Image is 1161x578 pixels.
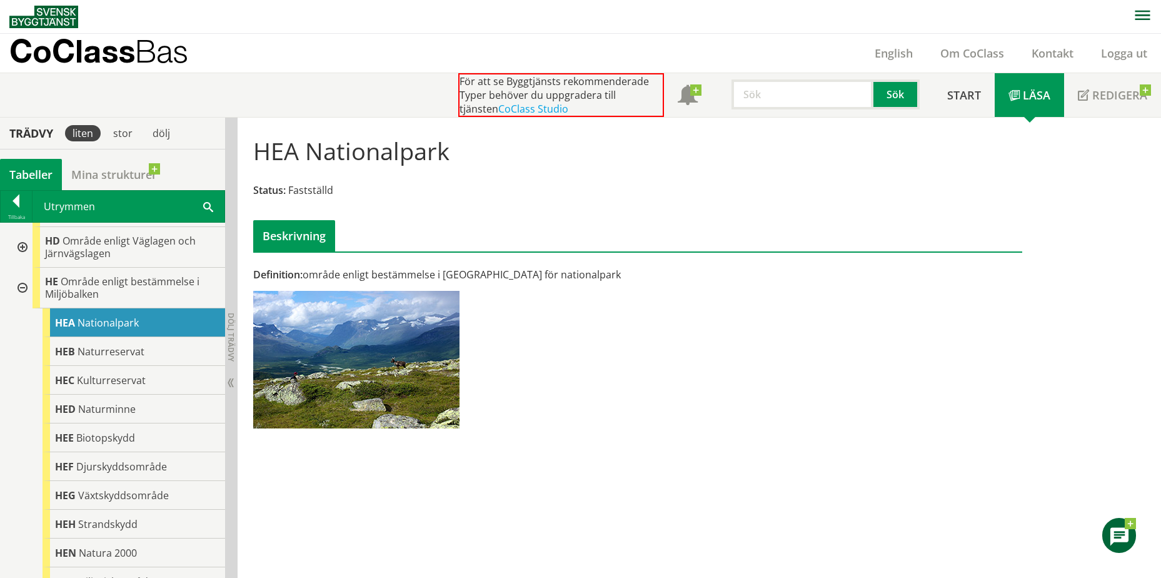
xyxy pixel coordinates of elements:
[65,125,101,141] div: liten
[78,489,169,502] span: Växtskyddsområde
[253,268,759,281] div: område enligt bestämmelse i [GEOGRAPHIC_DATA] för nationalpark
[79,546,137,560] span: Natura 2000
[9,34,215,73] a: CoClassBas
[3,126,60,140] div: Trädvy
[253,268,303,281] span: Definition:
[9,44,188,58] p: CoClass
[78,345,144,358] span: Naturreservat
[55,546,76,560] span: HEN
[1087,46,1161,61] a: Logga ut
[1023,88,1050,103] span: Läsa
[873,79,920,109] button: Sök
[76,431,135,445] span: Biotopskydd
[77,373,146,387] span: Kulturreservat
[78,316,139,330] span: Nationalpark
[45,275,199,301] span: Område enligt bestämmelse i Miljöbalken
[20,395,225,423] div: Gå till informationssidan för CoClass Studio
[10,227,225,268] div: Gå till informationssidan för CoClass Studio
[20,423,225,452] div: Gå till informationssidan för CoClass Studio
[78,517,138,531] span: Strandskydd
[145,125,178,141] div: dölj
[203,200,213,213] span: Sök i tabellen
[55,345,75,358] span: HEB
[288,183,333,197] span: Fastställd
[226,313,236,362] span: Dölj trädvy
[20,337,225,366] div: Gå till informationssidan för CoClass Studio
[55,316,75,330] span: HEA
[20,510,225,539] div: Gå till informationssidan för CoClass Studio
[55,402,76,416] span: HED
[20,308,225,337] div: Gå till informationssidan för CoClass Studio
[55,517,76,531] span: HEH
[55,431,74,445] span: HEE
[20,366,225,395] div: Gå till informationssidan för CoClass Studio
[9,6,78,28] img: Svensk Byggtjänst
[1,212,32,222] div: Tillbaka
[55,373,74,387] span: HEC
[45,275,58,288] span: HE
[106,125,140,141] div: stor
[78,402,136,416] span: Naturminne
[20,452,225,481] div: Gå till informationssidan för CoClass Studio
[253,291,460,428] img: hea-nationalpark.jpg
[458,73,664,117] div: För att se Byggtjänsts rekommenderade Typer behöver du uppgradera till tjänsten
[45,234,196,260] span: Område enligt Väglagen och Järnvägslagen
[678,86,698,106] span: Notifikationer
[927,46,1018,61] a: Om CoClass
[1092,88,1147,103] span: Redigera
[1064,73,1161,117] a: Redigera
[731,79,873,109] input: Sök
[45,234,60,248] span: HD
[1018,46,1087,61] a: Kontakt
[933,73,995,117] a: Start
[55,460,74,474] span: HEF
[20,481,225,510] div: Gå till informationssidan för CoClass Studio
[33,191,224,222] div: Utrymmen
[76,460,167,474] span: Djurskyddsområde
[135,33,188,69] span: Bas
[253,183,286,197] span: Status:
[498,102,568,116] a: CoClass Studio
[861,46,927,61] a: English
[62,159,166,190] a: Mina strukturer
[55,489,76,502] span: HEG
[20,539,225,567] div: Gå till informationssidan för CoClass Studio
[253,220,335,251] div: Beskrivning
[947,88,981,103] span: Start
[995,73,1064,117] a: Läsa
[253,137,450,165] h1: HEA Nationalpark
